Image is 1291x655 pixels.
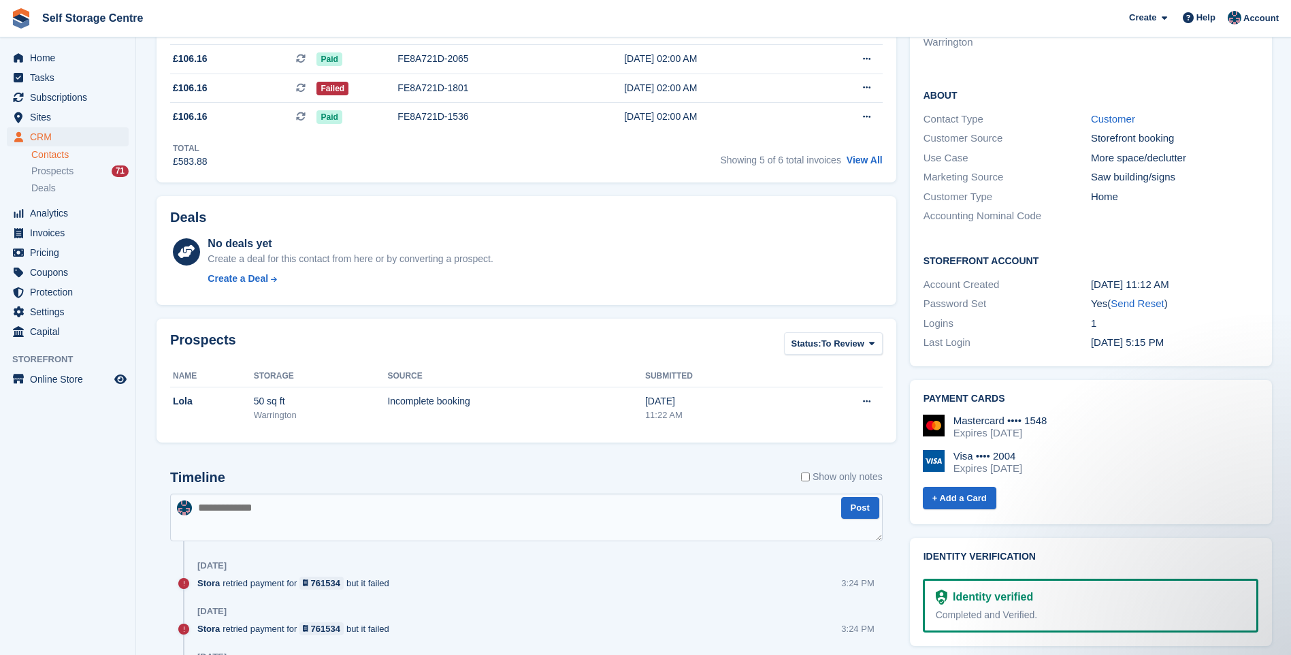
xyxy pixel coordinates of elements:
div: Customer Type [924,189,1091,205]
button: Status: To Review [784,332,883,355]
div: Create a Deal [208,272,268,286]
span: £106.16 [173,52,208,66]
div: Use Case [924,150,1091,166]
a: menu [7,48,129,67]
span: Paid [316,110,342,124]
div: Saw building/signs [1091,170,1258,185]
span: Stora [197,622,220,635]
div: No deals yet [208,236,493,252]
div: [DATE] 02:00 AM [624,81,810,95]
div: 11:22 AM [645,409,794,422]
th: Submitted [645,366,794,387]
div: Contact Type [924,112,1091,127]
div: Home [1091,189,1258,205]
span: Protection [30,283,112,302]
span: Capital [30,322,112,341]
div: Warrington [254,409,388,422]
time: 2025-03-28 17:15:33 UTC [1091,336,1164,348]
a: menu [7,127,129,146]
img: stora-icon-8386f47178a22dfd0bd8f6a31ec36ba5ce8667c1dd55bd0f319d3a0aa187defe.svg [11,8,31,29]
div: Yes [1091,296,1258,312]
div: Expires [DATE] [953,427,1047,439]
div: retried payment for but it failed [197,577,396,590]
div: Accounting Nominal Code [924,208,1091,224]
label: Show only notes [801,470,883,484]
div: [DATE] 02:00 AM [624,110,810,124]
span: Pricing [30,243,112,262]
a: Send Reset [1111,298,1164,309]
div: FE8A721D-1801 [397,81,580,95]
a: menu [7,223,129,242]
div: Total [173,142,208,155]
img: Clair Cole [177,500,192,515]
span: Stora [197,577,220,590]
span: Account [1243,12,1279,25]
a: menu [7,283,129,302]
span: Coupons [30,263,112,282]
h2: Timeline [170,470,225,485]
a: menu [7,204,129,223]
span: Settings [30,302,112,321]
div: 761534 [311,622,340,635]
a: menu [7,370,129,389]
div: [DATE] 11:12 AM [1091,277,1258,293]
span: Deals [31,182,56,195]
a: Contacts [31,148,129,161]
div: 50 sq ft [254,394,388,409]
a: 761534 [299,577,344,590]
a: Self Storage Centre [37,7,148,29]
th: Name [170,366,254,387]
div: £583.88 [173,155,208,169]
div: Last Login [924,335,1091,351]
a: menu [7,88,129,107]
div: FE8A721D-2065 [397,52,580,66]
div: Password Set [924,296,1091,312]
span: Home [30,48,112,67]
span: Online Store [30,370,112,389]
span: To Review [821,337,864,351]
div: [DATE] 02:00 AM [624,52,810,66]
h2: Storefront Account [924,253,1258,267]
div: 3:24 PM [841,622,874,635]
div: 3:24 PM [841,577,874,590]
button: Post [841,497,879,520]
div: Mastercard •••• 1548 [953,415,1047,427]
a: View All [847,155,883,165]
span: Sites [30,108,112,127]
div: Marketing Source [924,170,1091,185]
img: Identity Verification Ready [936,590,947,605]
h2: About [924,88,1258,101]
div: [DATE] [197,606,227,617]
h2: Payment cards [924,394,1258,404]
span: Storefront [12,353,135,366]
div: Incomplete booking [387,394,645,409]
input: Show only notes [801,470,810,484]
div: retried payment for but it failed [197,622,396,635]
div: FE8A721D-1536 [397,110,580,124]
a: menu [7,322,129,341]
div: Visa •••• 2004 [953,450,1022,462]
h2: Identity verification [924,552,1258,562]
span: Help [1196,11,1215,25]
div: Customer Source [924,131,1091,146]
div: 761534 [311,577,340,590]
img: Mastercard Logo [923,415,945,436]
div: Lola [173,394,254,409]
img: Clair Cole [1228,11,1241,25]
div: Expires [DATE] [953,462,1022,475]
span: Subscriptions [30,88,112,107]
th: Storage [254,366,388,387]
a: menu [7,243,129,262]
span: £106.16 [173,81,208,95]
span: Invoices [30,223,112,242]
li: Warrington [924,35,1091,50]
h2: Deals [170,210,206,225]
a: menu [7,68,129,87]
div: 71 [112,165,129,177]
div: More space/declutter [1091,150,1258,166]
div: [DATE] [645,394,794,409]
span: Failed [316,82,348,95]
span: £106.16 [173,110,208,124]
a: Create a Deal [208,272,493,286]
div: Create a deal for this contact from here or by converting a prospect. [208,252,493,266]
